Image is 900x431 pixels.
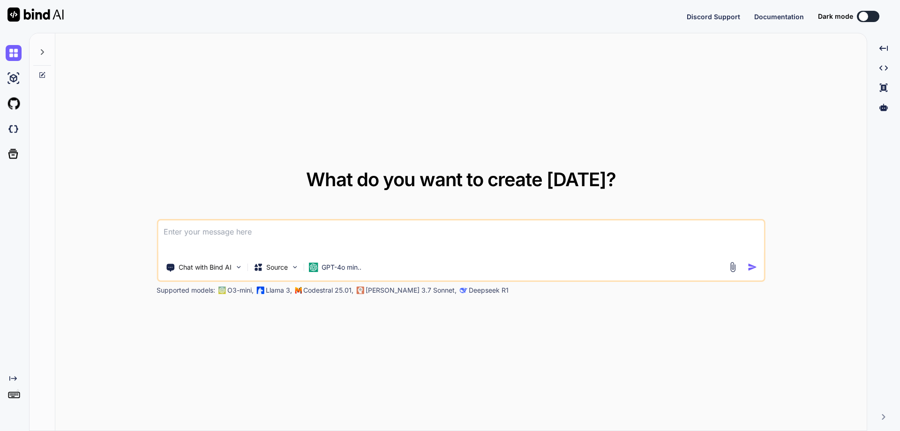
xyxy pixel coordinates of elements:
img: claude [356,287,364,294]
span: Documentation [754,13,804,21]
p: Llama 3, [266,286,292,295]
img: Pick Models [291,263,299,271]
img: GPT-4 [218,287,225,294]
img: GPT-4o mini [308,263,318,272]
button: Discord Support [687,12,740,22]
p: [PERSON_NAME] 3.7 Sonnet, [366,286,457,295]
img: claude [459,287,467,294]
p: Chat with Bind AI [179,263,232,272]
p: Deepseek R1 [469,286,509,295]
span: What do you want to create [DATE]? [306,168,616,191]
img: darkCloudIdeIcon [6,121,22,137]
span: Discord Support [687,13,740,21]
img: attachment [727,262,738,272]
img: Bind AI [7,8,64,22]
button: Documentation [754,12,804,22]
img: Mistral-AI [295,287,301,294]
span: Dark mode [818,12,853,21]
img: githubLight [6,96,22,112]
p: GPT-4o min.. [322,263,361,272]
img: chat [6,45,22,61]
p: O3-mini, [227,286,254,295]
img: ai-studio [6,70,22,86]
p: Codestral 25.01, [303,286,353,295]
img: Pick Tools [234,263,242,271]
img: icon [748,262,757,272]
img: Llama2 [256,287,264,294]
p: Supported models: [157,286,215,295]
p: Source [266,263,288,272]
